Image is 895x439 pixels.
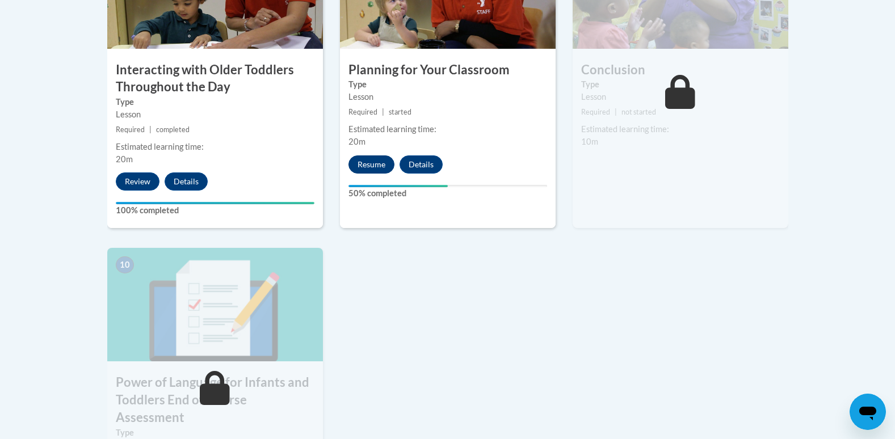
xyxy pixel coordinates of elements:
[340,61,556,79] h3: Planning for Your Classroom
[348,108,377,116] span: Required
[116,202,314,204] div: Your progress
[348,137,365,146] span: 20m
[107,61,323,96] h3: Interacting with Older Toddlers Throughout the Day
[581,123,780,136] div: Estimated learning time:
[850,394,886,430] iframe: Button to launch messaging window, conversation in progress
[116,108,314,121] div: Lesson
[156,125,190,134] span: completed
[389,108,411,116] span: started
[573,61,788,79] h3: Conclusion
[615,108,617,116] span: |
[116,154,133,164] span: 20m
[149,125,152,134] span: |
[581,137,598,146] span: 10m
[581,91,780,103] div: Lesson
[116,427,314,439] label: Type
[348,185,448,187] div: Your progress
[107,374,323,426] h3: Power of Language for Infants and Toddlers End of Course Assessment
[116,96,314,108] label: Type
[116,172,159,191] button: Review
[348,91,547,103] div: Lesson
[382,108,384,116] span: |
[116,141,314,153] div: Estimated learning time:
[400,155,443,174] button: Details
[348,123,547,136] div: Estimated learning time:
[581,108,610,116] span: Required
[165,172,208,191] button: Details
[348,187,547,200] label: 50% completed
[621,108,656,116] span: not started
[348,155,394,174] button: Resume
[116,256,134,273] span: 10
[116,125,145,134] span: Required
[116,204,314,217] label: 100% completed
[581,78,780,91] label: Type
[107,248,323,361] img: Course Image
[348,78,547,91] label: Type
